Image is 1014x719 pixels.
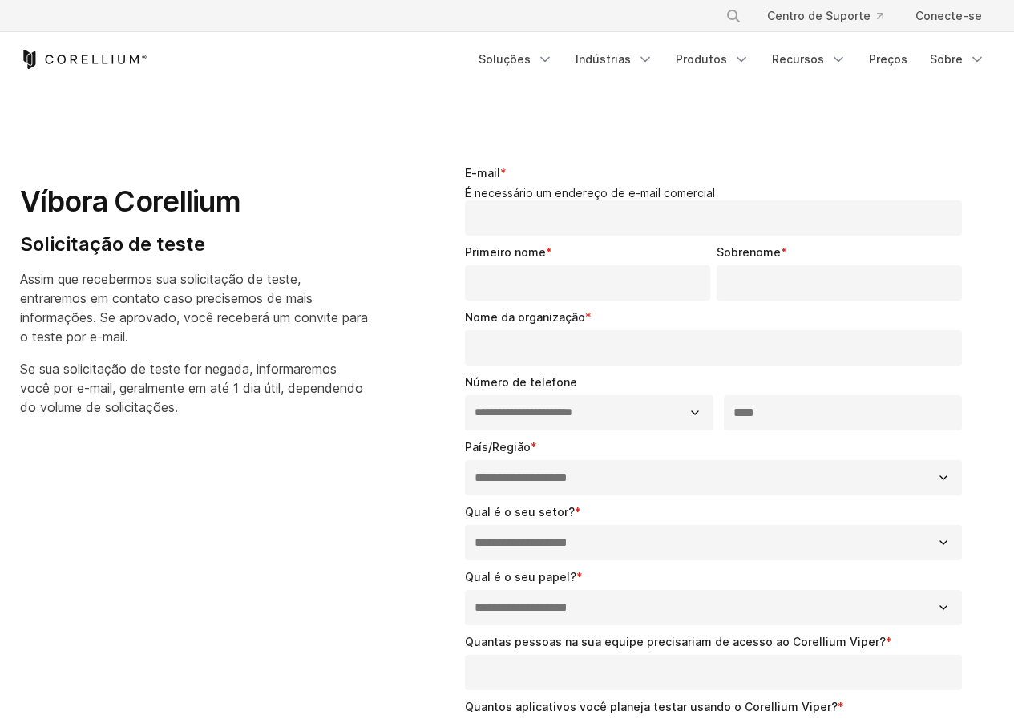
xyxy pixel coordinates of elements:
font: Preços [869,52,907,66]
font: Víbora Corellium [20,184,240,219]
font: Se sua solicitação de teste for negada, informaremos você por e-mail, geralmente em até 1 dia úti... [20,361,363,415]
a: Página inicial do Corellium [20,50,147,69]
font: Solicitação de teste [20,232,205,256]
font: Recursos [772,52,824,66]
font: Número de telefone [465,375,577,389]
font: É necessário um endereço de e-mail comercial [465,186,715,200]
font: Qual é o seu setor? [465,505,575,519]
font: Produtos [676,52,727,66]
font: Quantas pessoas na sua equipe precisariam de acesso ao Corellium Viper? [465,635,886,648]
button: Procurar [719,2,748,30]
font: Assim que recebermos sua solicitação de teste, entraremos em contato caso precisemos de mais info... [20,271,368,345]
font: Conecte-se [915,9,982,22]
font: País/Região [465,440,531,454]
div: Menu de navegação [706,2,995,30]
font: Sobre [930,52,963,66]
font: Quantos aplicativos você planeja testar usando o Corellium Viper? [465,700,838,713]
font: Nome da organização [465,310,585,324]
font: Primeiro nome [465,245,546,259]
font: Indústrias [576,52,631,66]
font: Qual é o seu papel? [465,570,576,584]
font: E-mail [465,166,500,180]
font: Soluções [479,52,531,66]
font: Centro de Suporte [767,9,871,22]
div: Menu de navegação [469,45,995,74]
font: Sobrenome [717,245,781,259]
